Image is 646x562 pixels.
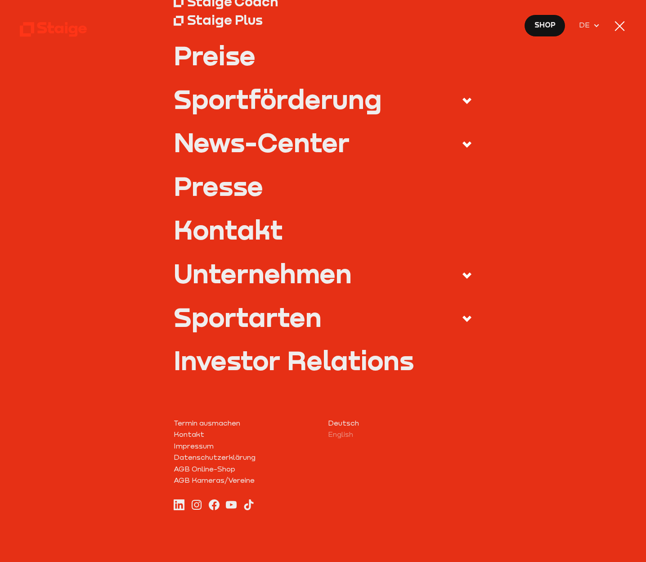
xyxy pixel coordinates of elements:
[174,86,382,112] div: Sportförderung
[328,429,472,440] a: English
[174,260,352,286] div: Unternehmen
[174,129,350,155] div: News-Center
[187,12,263,28] div: Staige Plus
[174,475,318,486] a: AGB Kameras/Vereine
[524,14,566,36] a: Shop
[174,463,318,475] a: AGB Online-Shop
[174,347,472,373] a: Investor Relations
[174,417,318,429] a: Termin ausmachen
[174,217,472,243] a: Kontakt
[174,11,472,29] a: Staige Plus
[174,429,318,440] a: Kontakt
[174,173,472,199] a: Presse
[174,42,472,68] a: Preise
[174,440,318,452] a: Impressum
[534,19,556,31] span: Shop
[579,19,593,31] span: DE
[328,417,472,429] a: Deutsch
[174,304,322,330] div: Sportarten
[174,452,318,463] a: Datenschutzerklärung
